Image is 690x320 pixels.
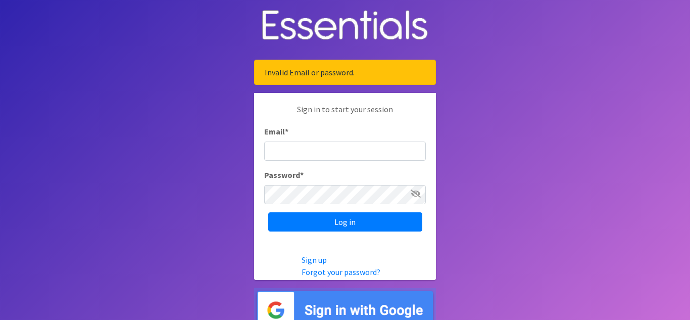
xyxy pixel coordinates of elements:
div: Invalid Email or password. [254,60,436,85]
label: Password [264,169,304,181]
input: Log in [268,212,422,232]
abbr: required [285,126,288,136]
a: Forgot your password? [302,267,380,277]
p: Sign in to start your session [264,103,426,125]
abbr: required [300,170,304,180]
label: Email [264,125,288,138]
a: Sign up [302,255,327,265]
